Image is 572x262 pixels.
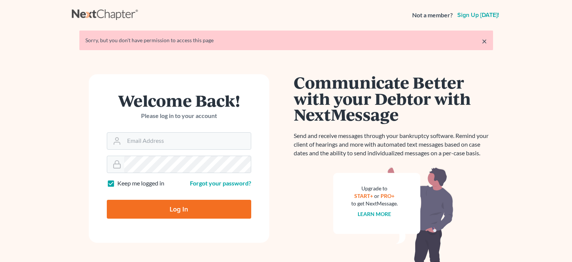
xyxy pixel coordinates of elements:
[124,133,251,149] input: Email Address
[294,132,493,158] p: Send and receive messages through your bankruptcy software. Remind your client of hearings and mo...
[381,193,394,199] a: PRO+
[412,11,453,20] strong: Not a member?
[482,37,487,46] a: ×
[351,185,398,192] div: Upgrade to
[351,200,398,207] div: to get NextMessage.
[107,200,251,219] input: Log In
[374,193,379,199] span: or
[107,112,251,120] p: Please log in to your account
[107,92,251,109] h1: Welcome Back!
[117,179,164,188] label: Keep me logged in
[85,37,487,44] div: Sorry, but you don't have permission to access this page
[456,12,501,18] a: Sign up [DATE]!
[190,179,251,187] a: Forgot your password?
[354,193,373,199] a: START+
[358,211,391,217] a: Learn more
[294,74,493,123] h1: Communicate Better with your Debtor with NextMessage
